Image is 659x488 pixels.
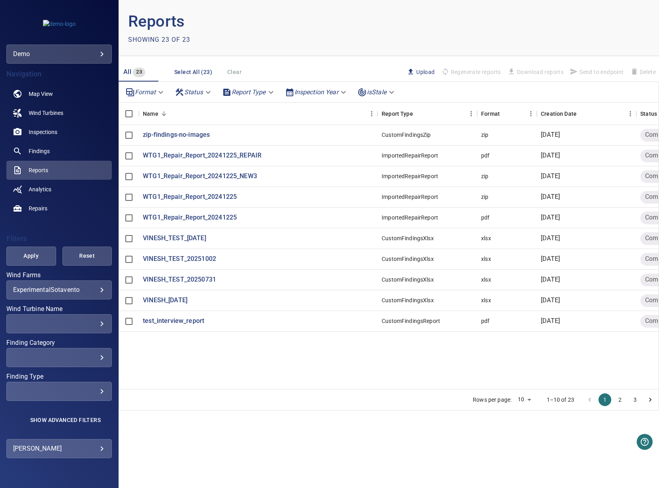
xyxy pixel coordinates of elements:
div: CustomFindingsXlsx [382,296,434,304]
a: WTG1_Repair_Report_20241225 [143,213,237,222]
div: Name [139,103,378,125]
div: Creation Date [537,103,636,125]
div: 10 [515,394,534,405]
nav: pagination navigation [582,393,658,406]
p: [DATE] [541,234,560,243]
a: map noActive [6,84,112,103]
button: page 1 [599,393,611,406]
div: Creation Date [541,103,577,125]
a: VINESH_TEST_20251002 [143,255,216,264]
span: Reset [72,251,102,261]
div: CustomFindingsXlsx [382,234,434,242]
h4: Filters [6,235,112,243]
div: pdf [481,152,489,159]
button: Menu [366,108,378,120]
label: Wind Turbine Name [6,306,112,312]
div: pdf [481,214,489,222]
div: CustomFindingsReport [382,317,440,325]
h4: Navigation [6,70,112,78]
p: VINESH_TEST_[DATE] [143,234,206,243]
button: Upload [404,65,438,79]
p: [DATE] [541,130,560,140]
div: xlsx [481,234,491,242]
div: xlsx [481,296,491,304]
span: 23 [133,68,145,77]
div: xlsx [481,276,491,284]
p: [DATE] [541,317,560,326]
button: Sort [577,108,588,119]
div: Format [122,85,168,99]
em: Inspection Year [294,88,338,96]
p: [DATE] [541,172,560,181]
p: zip-findings-no-images [143,130,210,140]
p: [DATE] [541,275,560,284]
a: analytics noActive [6,180,112,199]
button: Menu [465,108,477,120]
div: demo [13,48,105,60]
a: reports active [6,161,112,180]
span: Reports [29,166,48,174]
a: windturbines noActive [6,103,112,122]
label: Finding Type [6,373,112,380]
div: Format [477,103,537,125]
span: Wind Turbines [29,109,63,117]
button: Menu [525,108,537,120]
div: isStale [354,85,399,99]
a: inspections noActive [6,122,112,142]
button: Go to page 2 [614,393,626,406]
button: Go to next page [644,393,657,406]
div: Wind Turbine Name [6,314,112,333]
a: WTG1_Repair_Report_20241225_REPAIR [143,151,261,160]
p: 1–10 of 23 [547,396,575,404]
div: xlsx [481,255,491,263]
div: Name [143,103,158,125]
p: Showing 23 of 23 [128,35,190,45]
div: [PERSON_NAME] [13,442,105,455]
div: demo [6,45,112,64]
div: Finding Category [6,348,112,367]
div: ImportedRepairReport [382,152,438,159]
em: Status [184,88,203,96]
a: VINESH_TEST_20250731 [143,275,216,284]
span: Map View [29,90,53,98]
div: Report Type [219,85,279,99]
a: WTG1_Repair_Report_20241225 [143,192,237,202]
a: repairs noActive [6,199,112,218]
button: Go to page 3 [629,393,641,406]
div: Report Type [378,103,477,125]
div: zip [481,172,488,180]
label: Wind Farms [6,272,112,278]
span: All [123,68,131,76]
button: Sort [158,108,170,119]
p: [DATE] [541,213,560,222]
p: [DATE] [541,151,560,160]
div: pdf [481,317,489,325]
div: Wind Farms [6,280,112,299]
div: Finding Type [6,382,112,401]
a: VINESH_[DATE] [143,296,187,305]
div: Inspection Year [282,85,351,99]
button: Apply [6,247,56,266]
span: Inspections [29,128,57,136]
button: Menu [624,108,636,120]
a: test_interview_report [143,317,204,326]
p: [DATE] [541,192,560,202]
div: ExperimentalSotavento [13,286,105,294]
span: Findings [29,147,50,155]
button: Show Advanced Filters [25,414,105,426]
div: CustomFindingsXlsx [382,276,434,284]
label: Finding Category [6,340,112,346]
img: demo-logo [43,20,76,28]
div: ImportedRepairReport [382,214,438,222]
button: Select All (23) [171,65,215,80]
a: WTG1_Repair_Report_20241225_NEW3 [143,172,257,181]
span: Upload [407,68,435,76]
div: zip [481,193,488,201]
div: ImportedRepairReport [382,172,438,180]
